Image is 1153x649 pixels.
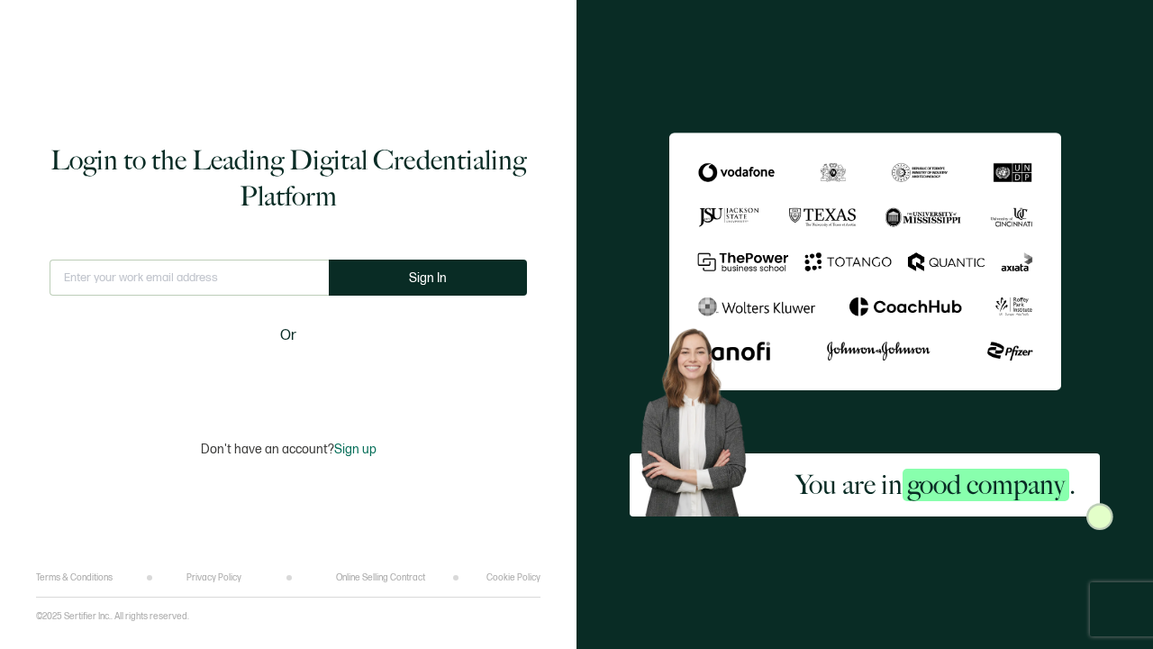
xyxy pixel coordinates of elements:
[201,442,377,457] p: Don't have an account?
[176,359,401,398] iframe: Sign in with Google Button
[36,572,113,583] a: Terms & Conditions
[329,260,527,296] button: Sign In
[280,324,296,347] span: Or
[844,445,1153,649] iframe: Chat Widget
[336,572,425,583] a: Online Selling Contract
[50,142,527,215] h1: Login to the Leading Digital Credentialing Platform
[486,572,540,583] a: Cookie Policy
[50,260,329,296] input: Enter your work email address
[795,467,1076,503] h2: You are in .
[185,359,392,398] div: Sign in with Google. Opens in new tab
[669,133,1061,391] img: Sertifier Login - You are in <span class="strong-h">good company</span>.
[630,319,771,517] img: Sertifier Login - You are in <span class="strong-h">good company</span>. Hero
[186,572,241,583] a: Privacy Policy
[334,442,377,457] span: Sign up
[409,271,447,285] span: Sign In
[36,611,189,622] p: ©2025 Sertifier Inc.. All rights reserved.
